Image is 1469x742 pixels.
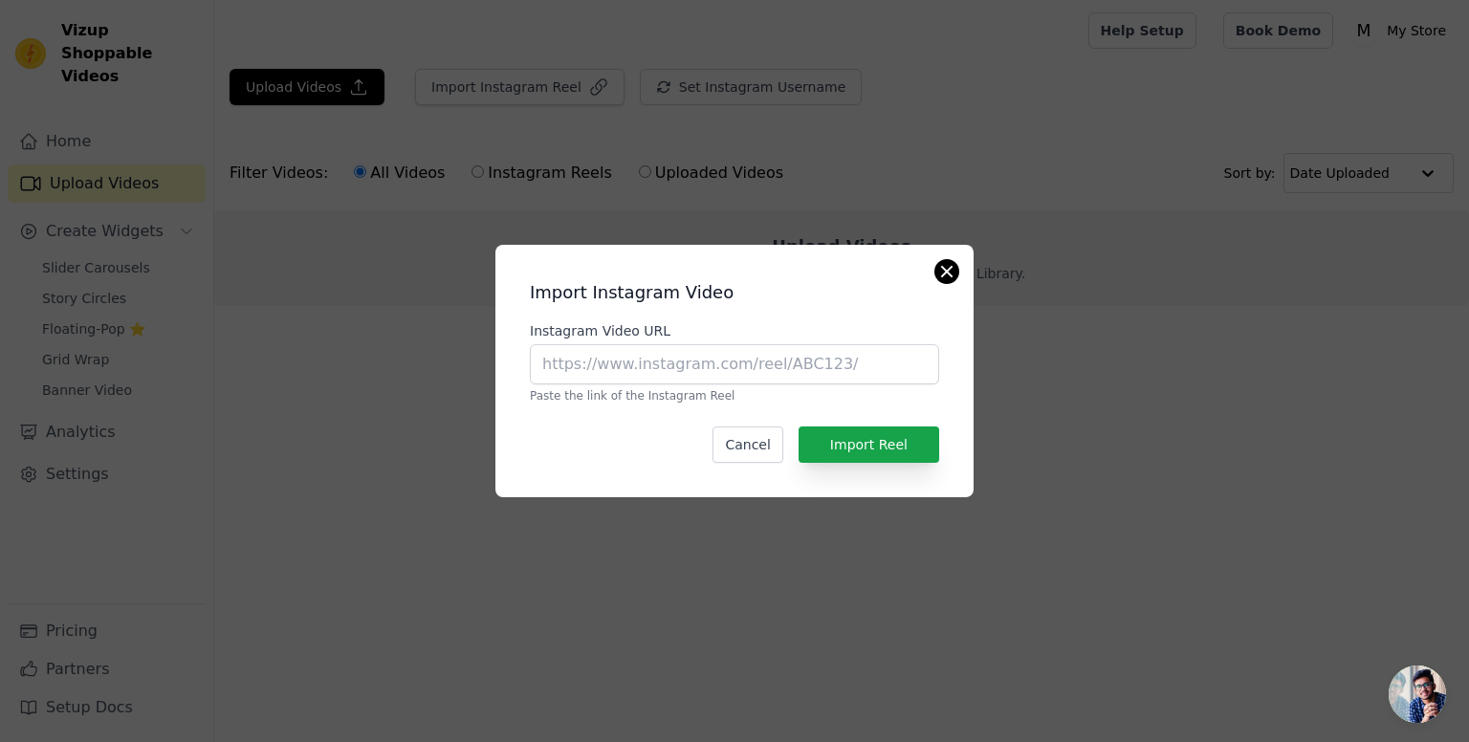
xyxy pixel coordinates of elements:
input: https://www.instagram.com/reel/ABC123/ [530,344,939,384]
button: Close modal [935,260,958,283]
button: Import Reel [799,426,939,463]
h2: Import Instagram Video [530,279,939,306]
label: Instagram Video URL [530,321,939,340]
div: Open chat [1389,666,1446,723]
p: Paste the link of the Instagram Reel [530,388,939,404]
button: Cancel [713,426,782,463]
